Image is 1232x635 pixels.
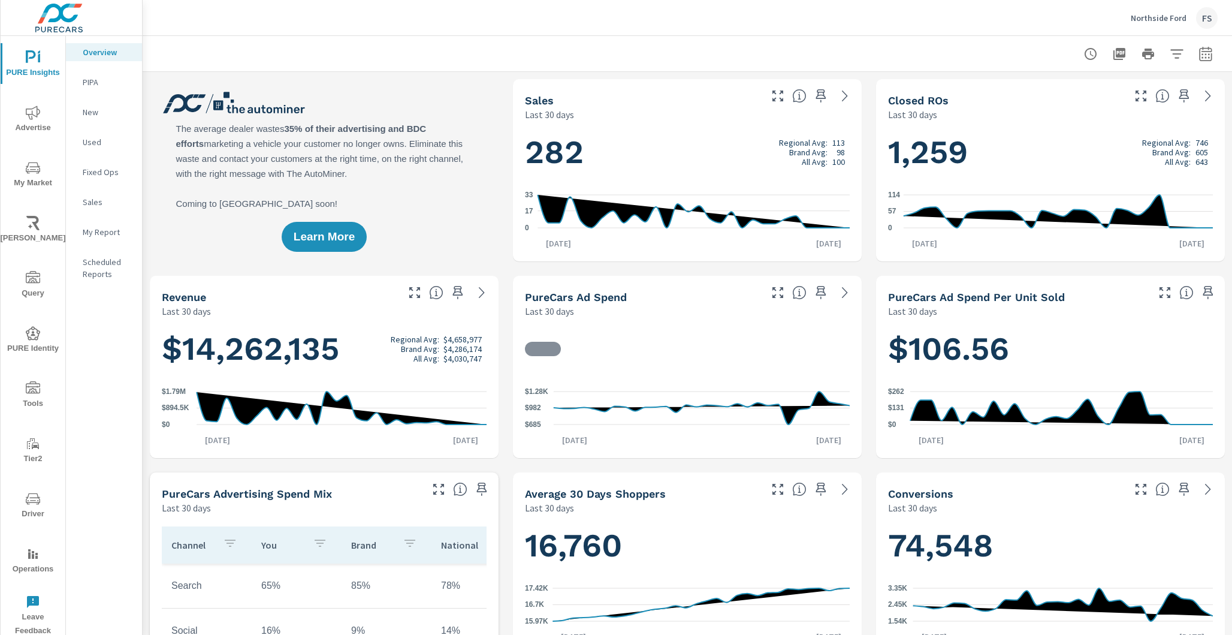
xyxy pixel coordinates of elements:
[525,525,850,566] h1: 16,760
[888,404,904,413] text: $131
[811,86,831,106] span: Save this to your personalized report
[888,617,907,625] text: 1.54K
[888,207,896,216] text: 57
[66,133,142,151] div: Used
[768,283,787,302] button: Make Fullscreen
[342,571,431,601] td: 85%
[1165,42,1189,66] button: Apply Filters
[83,226,132,238] p: My Report
[554,434,596,446] p: [DATE]
[66,163,142,181] div: Fixed Ops
[525,207,533,215] text: 17
[1165,157,1191,167] p: All Avg:
[351,539,393,551] p: Brand
[443,344,482,354] p: $4,286,174
[1198,86,1218,106] a: See more details in report
[525,291,627,303] h5: PureCars Ad Spend
[792,89,807,103] span: Number of vehicles sold by the dealership over the selected date range. [Source: This data is sou...
[83,166,132,178] p: Fixed Ops
[768,86,787,106] button: Make Fullscreen
[429,285,443,300] span: Total sales revenue over the selected date range. [Source: This data is sourced from the dealer’s...
[453,482,467,496] span: This table looks at how you compare to the amount of budget you spend per channel as opposed to y...
[1174,86,1194,106] span: Save this to your personalized report
[1152,148,1191,157] p: Brand Avg:
[4,271,62,300] span: Query
[888,224,892,232] text: 0
[1174,480,1194,499] span: Save this to your personalized report
[1155,89,1170,103] span: Number of Repair Orders Closed by the selected dealership group over the selected time range. [So...
[792,482,807,496] span: A rolling 30 day total of daily Shoppers on the dealership website, averaged over the selected da...
[162,387,186,396] text: $1.79M
[1155,482,1170,496] span: The number of dealer-specified goals completed by a visitor. [Source: This data is provided by th...
[888,304,937,318] p: Last 30 days
[252,571,342,601] td: 65%
[162,571,252,601] td: Search
[4,437,62,466] span: Tier2
[538,237,579,249] p: [DATE]
[261,539,303,551] p: You
[525,107,574,122] p: Last 30 days
[1195,148,1208,157] p: 605
[1142,138,1191,148] p: Regional Avg:
[1195,157,1208,167] p: 643
[811,283,831,302] span: Save this to your personalized report
[888,525,1213,566] h1: 74,548
[525,304,574,318] p: Last 30 days
[1171,434,1213,446] p: [DATE]
[443,335,482,344] p: $4,658,977
[66,73,142,91] div: PIPA
[4,50,62,80] span: PURE Insights
[808,434,850,446] p: [DATE]
[405,283,424,302] button: Make Fullscreen
[83,106,132,118] p: New
[1198,283,1218,302] span: Save this to your personalized report
[443,354,482,363] p: $4,030,747
[888,94,949,107] h5: Closed ROs
[888,601,907,609] text: 2.45K
[197,434,238,446] p: [DATE]
[282,222,367,252] button: Learn More
[835,283,854,302] a: See more details in report
[525,487,666,500] h5: Average 30 Days Shoppers
[162,329,487,369] h1: $14,262,135
[83,46,132,58] p: Overview
[525,191,533,199] text: 33
[832,138,845,148] p: 113
[525,617,548,625] text: 15.97K
[445,434,487,446] p: [DATE]
[1155,283,1174,302] button: Make Fullscreen
[525,94,554,107] h5: Sales
[888,501,937,515] p: Last 30 days
[910,434,952,446] p: [DATE]
[525,584,548,592] text: 17.42K
[811,480,831,499] span: Save this to your personalized report
[162,487,332,500] h5: PureCars Advertising Spend Mix
[888,291,1065,303] h5: PureCars Ad Spend Per Unit Sold
[4,492,62,521] span: Driver
[1196,7,1218,29] div: FS
[83,76,132,88] p: PIPA
[904,237,946,249] p: [DATE]
[1131,86,1151,106] button: Make Fullscreen
[431,571,521,601] td: 78%
[888,420,896,429] text: $0
[888,387,904,396] text: $262
[66,43,142,61] div: Overview
[4,547,62,576] span: Operations
[1179,285,1194,300] span: Average cost of advertising per each vehicle sold at the dealer over the selected date range. The...
[525,420,541,429] text: $685
[888,487,953,500] h5: Conversions
[162,404,189,413] text: $894.5K
[525,501,574,515] p: Last 30 days
[401,344,439,354] p: Brand Avg:
[525,601,544,609] text: 16.7K
[808,237,850,249] p: [DATE]
[1107,42,1131,66] button: "Export Report to PDF"
[1195,138,1208,148] p: 746
[429,480,448,499] button: Make Fullscreen
[448,283,467,302] span: Save this to your personalized report
[472,283,491,302] a: See more details in report
[83,256,132,280] p: Scheduled Reports
[525,387,548,396] text: $1.28K
[66,253,142,283] div: Scheduled Reports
